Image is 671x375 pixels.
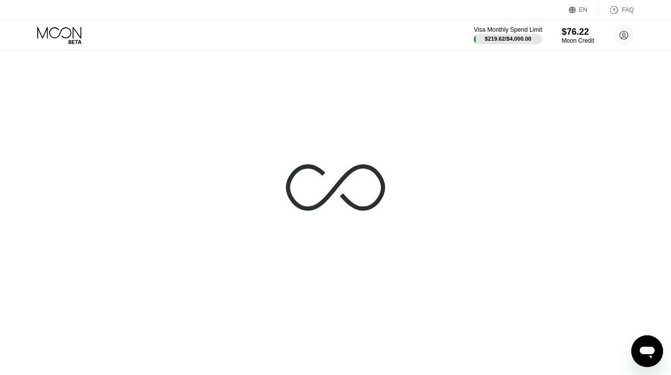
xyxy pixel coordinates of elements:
div: FAQ [599,5,634,15]
div: Visa Monthly Spend Limit$219.62/$4,000.00 [474,26,541,44]
div: EN [569,5,599,15]
div: FAQ [622,6,634,13]
div: $76.22Moon Credit [562,27,594,44]
div: EN [579,6,588,13]
div: Moon Credit [562,37,594,44]
div: $219.62 / $4,000.00 [485,36,532,42]
div: Visa Monthly Spend Limit [474,26,542,33]
div: $76.22 [562,27,594,37]
iframe: Button to launch messaging window [631,335,663,367]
